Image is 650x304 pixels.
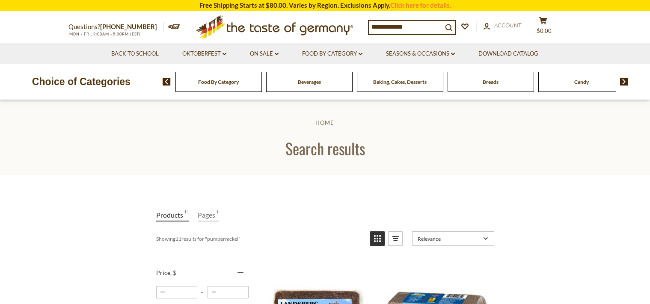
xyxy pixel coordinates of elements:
div: Showing results for " " [156,231,364,246]
span: Account [494,22,522,29]
a: Baking, Cakes, Desserts [373,79,427,85]
a: View list mode [388,231,403,246]
span: – [197,289,208,295]
img: previous arrow [163,78,171,86]
span: , $ [170,269,176,276]
a: Food By Category [198,79,239,85]
a: On Sale [250,49,279,59]
a: View Products Tab [156,209,189,221]
p: Questions? [68,21,163,32]
input: Maximum value [208,286,249,298]
a: View grid mode [370,231,385,246]
span: 11 [184,209,189,221]
a: Oktoberfest [182,49,226,59]
input: Minimum value [156,286,197,298]
span: MON - FRI, 9:00AM - 5:00PM (EST) [68,32,141,36]
a: Food By Category [302,49,362,59]
a: Back to School [111,49,159,59]
a: View Pages Tab [198,209,219,221]
h1: Search results [27,139,623,158]
span: $0.00 [537,27,552,34]
a: Download Catalog [478,49,538,59]
a: Candy [574,79,589,85]
a: Sort options [412,231,494,246]
img: next arrow [620,78,628,86]
a: Breads [483,79,499,85]
a: Click here for details. [390,1,451,9]
a: Account [484,21,522,30]
a: [PHONE_NUMBER] [100,23,157,30]
button: $0.00 [531,17,556,38]
a: Beverages [298,79,321,85]
span: Price [156,269,176,276]
span: 1 [216,209,219,221]
a: Seasons & Occasions [386,49,455,59]
span: Relevance [418,236,481,242]
b: 11 [175,236,181,242]
a: Home [315,119,334,126]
